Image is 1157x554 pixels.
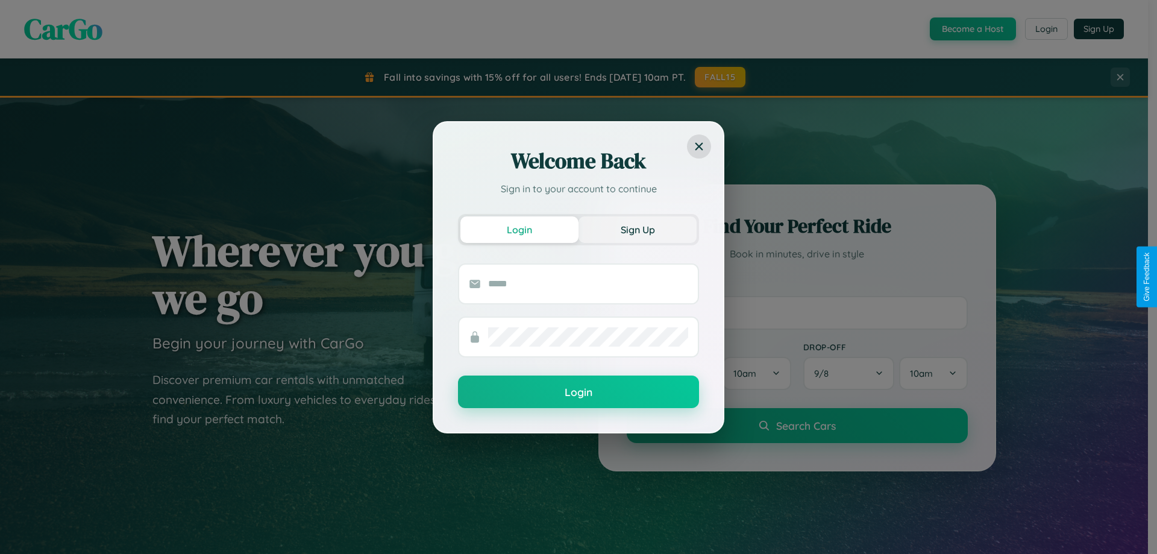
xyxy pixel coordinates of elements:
[458,376,699,408] button: Login
[1143,253,1151,301] div: Give Feedback
[458,146,699,175] h2: Welcome Back
[458,181,699,196] p: Sign in to your account to continue
[460,216,578,243] button: Login
[578,216,697,243] button: Sign Up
